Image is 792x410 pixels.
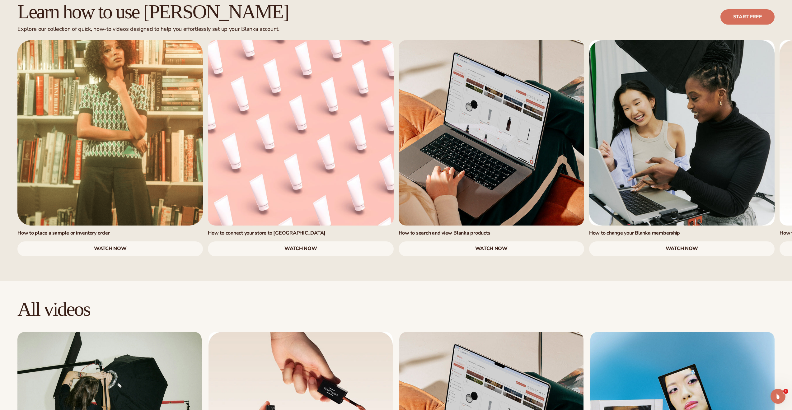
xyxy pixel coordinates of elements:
iframe: Intercom live chat [771,389,785,404]
h2: All videos [17,299,775,319]
div: 4 / 7 [589,40,775,256]
a: watch now [208,241,393,256]
h3: How to connect your store to [GEOGRAPHIC_DATA] [208,230,393,236]
a: watch now [399,241,584,256]
h3: How to change your Blanka membership [589,230,775,236]
h3: How to place a sample or inventory order [17,230,203,236]
h2: Learn how to use [PERSON_NAME] [17,1,288,22]
a: watch now [17,241,203,256]
span: 1 [783,389,788,394]
div: 1 / 7 [17,40,203,256]
a: Start free [720,9,775,24]
a: watch now [589,241,775,256]
div: 3 / 7 [399,40,584,256]
div: Explore our collection of quick, how-to videos designed to help you effortlessly set up your Blan... [17,26,288,33]
h3: How to search and view Blanka products [399,230,584,236]
div: 2 / 7 [208,40,393,256]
